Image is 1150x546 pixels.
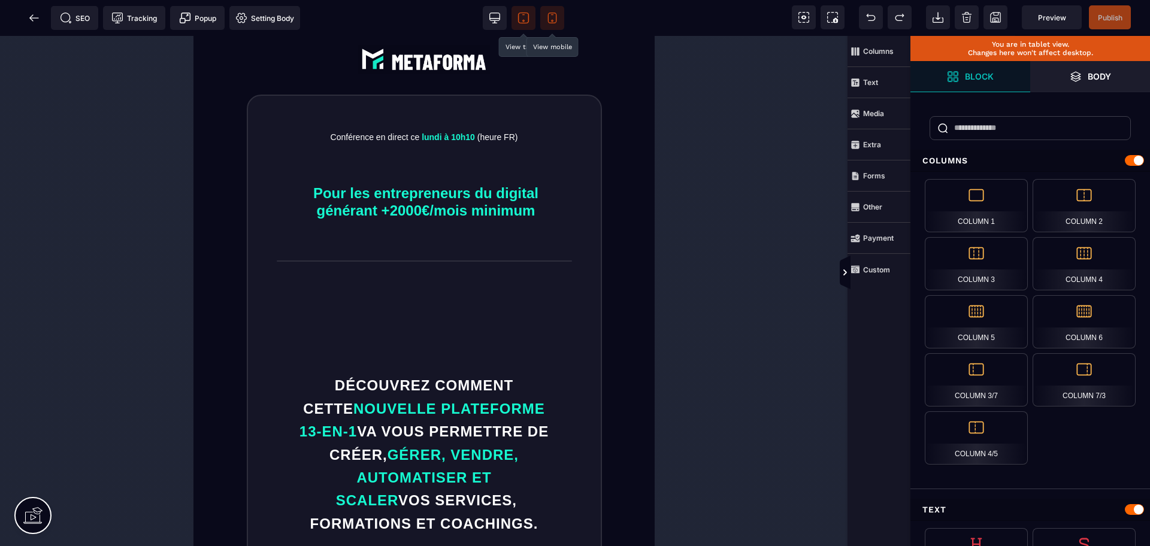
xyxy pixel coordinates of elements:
span: Publish [1098,13,1122,22]
strong: Payment [863,233,894,242]
strong: Custom [863,265,890,274]
span: Save [1089,5,1131,29]
span: Back [22,6,46,30]
div: Column 3 [925,237,1028,290]
div: Column 7/3 [1033,353,1136,407]
span: View tablet [512,6,535,30]
span: Other [848,192,910,223]
p: You are in tablet view. [916,40,1144,48]
span: Columns [848,36,910,67]
strong: Media [863,109,884,118]
span: Seo meta data [51,6,98,30]
span: Open Layers [1030,61,1150,92]
span: Media [848,98,910,129]
span: Custom Block [848,254,910,285]
span: Preview [1022,5,1082,29]
strong: Body [1088,72,1111,81]
div: Column 2 [1033,179,1136,232]
strong: Text [863,78,878,87]
strong: Columns [863,47,894,56]
span: Create Alert Modal [170,6,225,30]
h1: NOUVELLE PLATEFORME 13-EN-1 GÉRER, VENDRE, AUTOMATISER ET SCALER [101,338,361,499]
b: lundi à 10h10 [228,96,282,106]
span: Favicon [229,6,300,30]
div: Column 6 [1033,295,1136,348]
div: Text [910,499,1150,521]
strong: Block [965,72,994,81]
span: Tracking code [103,6,165,30]
span: Clear [955,5,979,29]
span: View desktop [483,6,507,30]
div: Column 5 [925,295,1028,348]
span: View mobile [540,6,564,30]
span: Redo [888,5,912,29]
span: Screenshot [821,5,845,29]
div: Column 4 [1033,237,1136,290]
p: Changes here won't affect desktop. [916,48,1144,57]
div: Column 1 [925,179,1028,232]
span: Forms [848,160,910,192]
span: Open Blocks [910,61,1030,92]
span: Preview [1038,13,1066,22]
span: Extra [848,129,910,160]
span: View components [792,5,816,29]
span: Setting Body [235,12,294,24]
span: Open Import Webpage [926,5,950,29]
div: Columns [910,150,1150,172]
span: Undo [859,5,883,29]
img: 074ec184fe1d2425f80d4b33d62ca662_abe9e435164421cb06e33ef15842a39e_e5ef653356713f0d7dd3797ab850248... [165,9,297,38]
div: Column 3/7 [925,353,1028,407]
span: Payment [848,223,910,254]
span: Text [848,67,910,98]
span: SEO [60,12,90,24]
strong: Extra [863,140,881,149]
b: Pour les entrepreneurs du digital générant +2000€/mois minimum [120,149,345,183]
strong: Other [863,202,882,211]
strong: Forms [863,171,885,180]
span: Popup [179,12,216,24]
span: Toggle Views [910,255,922,291]
div: Column 4/5 [925,411,1028,465]
span: Tracking [111,12,157,24]
span: Save [983,5,1007,29]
